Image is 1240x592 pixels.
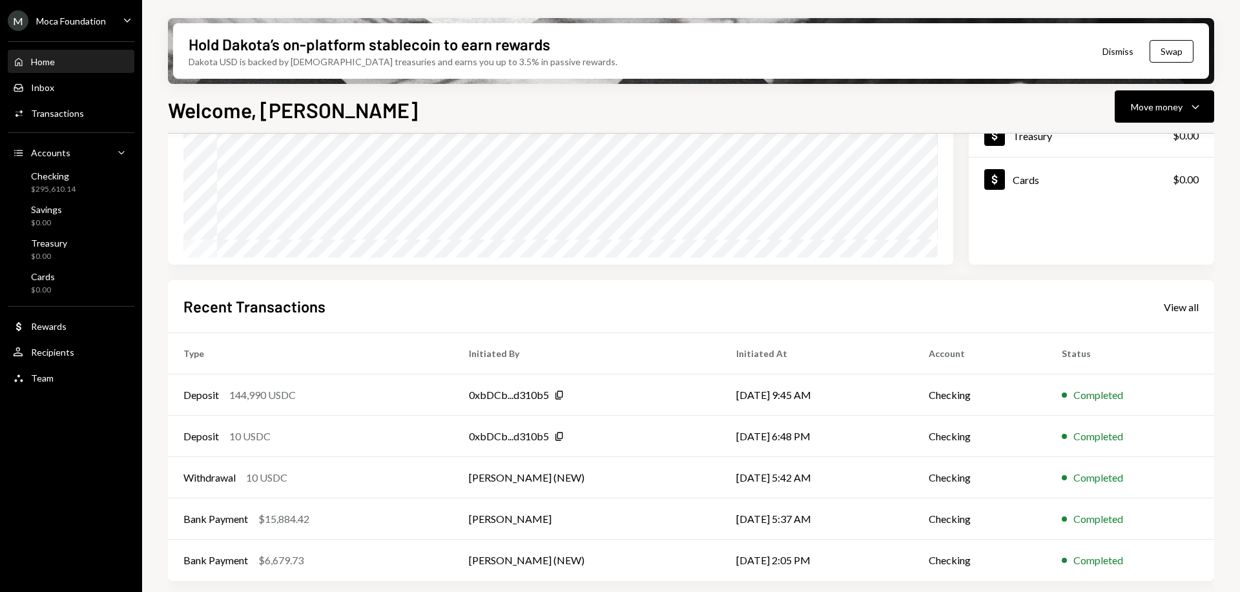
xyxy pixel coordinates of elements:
div: Bank Payment [183,511,248,527]
div: Completed [1073,511,1123,527]
a: Treasury$0.00 [969,114,1214,157]
th: Initiated At [721,333,914,374]
div: $0.00 [31,251,67,262]
td: Checking [913,498,1046,540]
div: Deposit [183,387,219,403]
div: Bank Payment [183,553,248,568]
div: Completed [1073,387,1123,403]
div: Hold Dakota’s on-platform stablecoin to earn rewards [189,34,550,55]
button: Dismiss [1086,36,1150,66]
a: Accounts [8,141,134,164]
th: Status [1046,333,1214,374]
a: Team [8,366,134,389]
div: Accounts [31,147,70,158]
h1: Welcome, [PERSON_NAME] [168,97,418,123]
div: 10 USDC [229,429,271,444]
a: Cards$0.00 [8,267,134,298]
div: $0.00 [31,285,55,296]
div: Checking [31,170,76,181]
div: Treasury [31,238,67,249]
a: Rewards [8,314,134,338]
td: [DATE] 5:37 AM [721,498,914,540]
td: [DATE] 6:48 PM [721,416,914,457]
div: Completed [1073,429,1123,444]
a: Checking$295,610.14 [8,167,134,198]
div: Cards [31,271,55,282]
div: 10 USDC [246,470,287,485]
td: Checking [913,416,1046,457]
div: 144,990 USDC [229,387,296,403]
div: 0xbDCb...d310b5 [469,387,549,403]
a: Transactions [8,101,134,125]
div: Deposit [183,429,219,444]
a: Cards$0.00 [969,158,1214,201]
div: Savings [31,204,62,215]
div: $6,679.73 [258,553,304,568]
div: Dakota USD is backed by [DEMOGRAPHIC_DATA] treasuries and earns you up to 3.5% in passive rewards. [189,55,617,68]
td: Checking [913,540,1046,581]
div: $0.00 [31,218,62,229]
h2: Recent Transactions [183,296,325,317]
div: $0.00 [1173,172,1199,187]
td: [DATE] 9:45 AM [721,374,914,416]
div: Completed [1073,553,1123,568]
th: Type [168,333,453,374]
button: Move money [1115,90,1214,123]
td: [DATE] 2:05 PM [721,540,914,581]
div: M [8,10,28,31]
button: Swap [1150,40,1193,63]
div: Completed [1073,470,1123,485]
th: Initiated By [453,333,720,374]
div: $0.00 [1173,128,1199,143]
a: Treasury$0.00 [8,234,134,265]
a: Recipients [8,340,134,363]
div: 0xbDCb...d310b5 [469,429,549,444]
div: View all [1164,301,1199,314]
td: [PERSON_NAME] (NEW) [453,540,720,581]
div: Withdrawal [183,470,236,485]
div: Treasury [1013,130,1052,142]
td: Checking [913,457,1046,498]
div: $295,610.14 [31,184,76,195]
td: [PERSON_NAME] (NEW) [453,457,720,498]
div: Transactions [31,108,84,119]
td: [DATE] 5:42 AM [721,457,914,498]
div: Home [31,56,55,67]
div: Recipients [31,347,74,358]
div: Move money [1131,100,1183,114]
div: Rewards [31,321,67,332]
th: Account [913,333,1046,374]
a: View all [1164,300,1199,314]
a: Inbox [8,76,134,99]
a: Home [8,50,134,73]
div: Inbox [31,82,54,93]
div: Moca Foundation [36,15,106,26]
a: Savings$0.00 [8,200,134,231]
div: Team [31,373,54,383]
div: Cards [1013,174,1039,186]
td: [PERSON_NAME] [453,498,720,540]
td: Checking [913,374,1046,416]
div: $15,884.42 [258,511,309,527]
